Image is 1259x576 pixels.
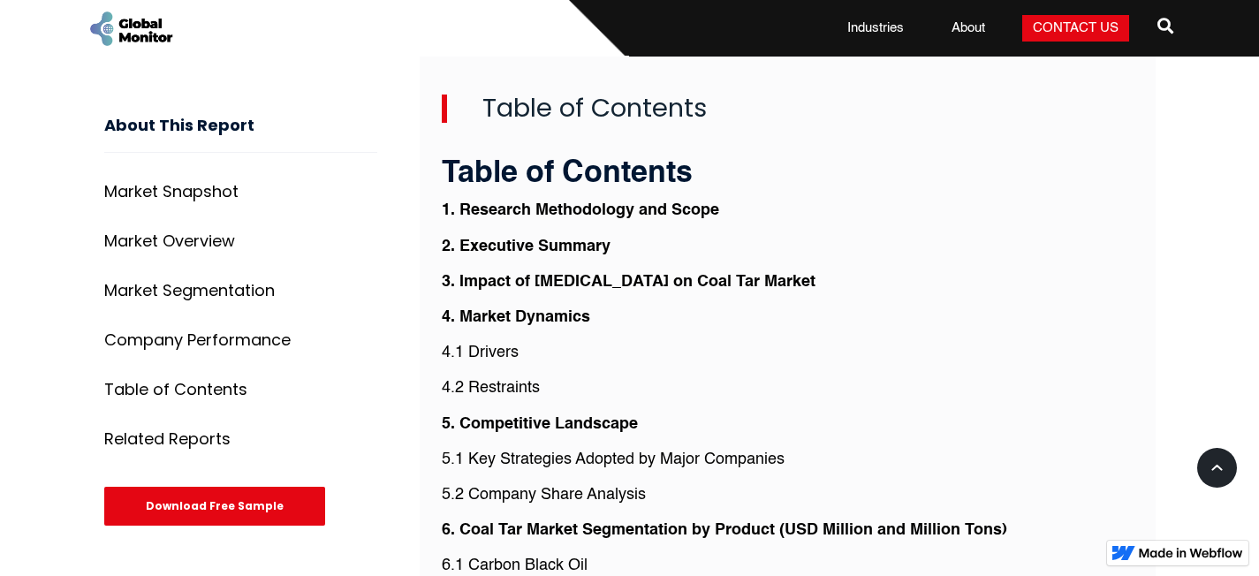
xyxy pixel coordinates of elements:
strong: 3. Impact of [MEDICAL_DATA] on Coal Tar Market [442,274,815,290]
a: About [941,19,996,37]
strong: 2. Executive Summary [442,239,611,254]
a: Related Reports [104,421,377,457]
strong: 5. Competitive Landscape [442,416,638,432]
a: home [87,9,175,49]
p: 4.2 Restraints [442,377,1134,399]
a: Market Snapshot [104,174,377,209]
strong: 6. Coal Tar Market Segmentation by Product (USD Million and Million Tons) [442,522,1007,538]
p: 5.2 Company Share Analysis [442,484,1134,506]
a: Market Overview [104,224,377,259]
a: Table of Contents [104,372,377,407]
a:  [1157,11,1173,46]
div: Download Free Sample [104,487,325,526]
strong: 4. Market Dynamics [442,309,590,325]
img: Made in Webflow [1139,548,1243,558]
a: Market Segmentation [104,273,377,308]
a: Company Performance [104,322,377,358]
a: Contact Us [1022,15,1129,42]
a: Industries [837,19,914,37]
p: 4.1 Drivers [442,342,1134,364]
span:  [1157,13,1173,38]
div: Related Reports [104,430,231,448]
h3: About This Report [104,117,377,153]
div: Company Performance [104,331,291,349]
div: Table of Contents [104,381,247,398]
div: Market Snapshot [104,183,239,201]
strong: 1. Research Methodology and Scope [442,202,719,218]
div: Market Overview [104,232,235,250]
div: Market Segmentation [104,282,275,299]
strong: Table of Contents [442,159,693,189]
h2: Table of Contents [442,95,1134,123]
p: 5.1 Key Strategies Adopted by Major Companies [442,449,1134,471]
